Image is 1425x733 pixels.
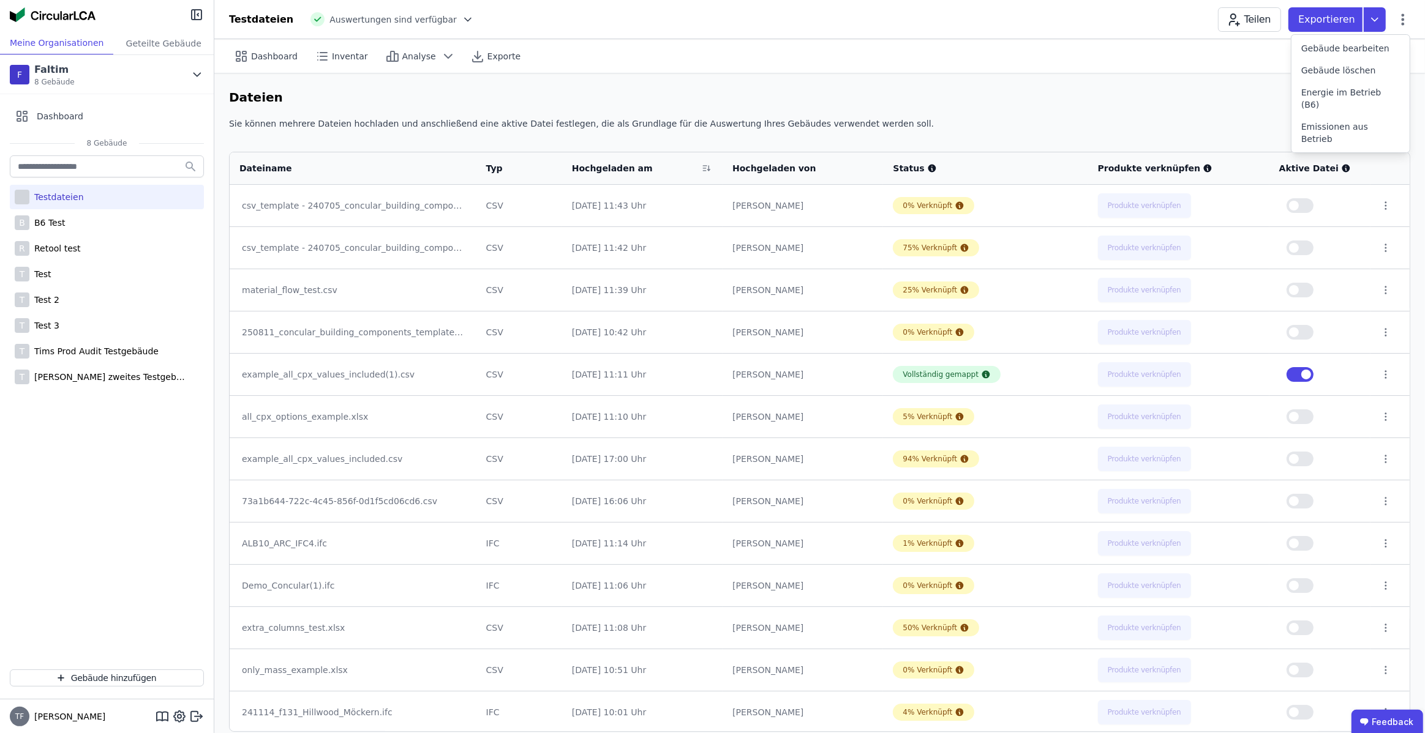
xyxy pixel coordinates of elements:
[732,242,873,254] div: [PERSON_NAME]
[1301,86,1400,111] span: Energie im Betrieb (B6)
[486,368,552,381] div: CSV
[572,242,713,254] div: [DATE] 11:42 Uhr
[486,495,552,507] div: CSV
[1301,42,1389,54] span: Gebäude bearbeiten
[1279,162,1361,174] div: Aktive Datei
[15,292,29,307] div: T
[903,412,952,422] div: 5% Verknüpft
[486,326,552,338] div: CSV
[1098,193,1191,218] button: Produkte verknüpfen
[572,326,713,338] div: [DATE] 10:42 Uhr
[903,496,952,506] div: 0% Verknüpft
[732,579,873,592] div: [PERSON_NAME]
[486,664,552,676] div: CSV
[572,664,713,676] div: [DATE] 10:51 Uhr
[75,138,140,148] span: 8 Gebäude
[732,411,873,423] div: [PERSON_NAME]
[903,454,957,464] div: 94% Verknüpft
[1301,121,1400,145] span: Emissionen aus Betrieb
[486,242,552,254] div: CSV
[572,199,713,212] div: [DATE] 11:43 Uhr
[1098,489,1191,513] button: Produkte verknüpfen
[1098,447,1191,471] button: Produkte verknüpfen
[10,669,204,686] button: Gebäude hinzufügen
[15,241,29,256] div: R
[486,162,538,174] div: Typ
[29,242,81,255] div: Retool test
[329,13,457,26] span: Auswertungen sind verfügbar
[242,622,464,634] div: extra_columns_test.xlsx
[242,284,464,296] div: material_flow_test.csv
[903,707,952,717] div: 4% Verknüpft
[903,285,957,295] div: 25% Verknüpft
[903,370,979,379] div: Vollständig gemappt
[572,411,713,423] div: [DATE] 11:10 Uhr
[732,453,873,465] div: [PERSON_NAME]
[486,199,552,212] div: CSV
[34,62,75,77] div: Faltim
[251,50,298,62] span: Dashboard
[1098,362,1191,387] button: Produkte verknüpfen
[572,495,713,507] div: [DATE] 16:06 Uhr
[1218,7,1281,32] button: Teilen
[486,411,552,423] div: CSV
[1098,162,1260,174] div: Produkte verknüpfen
[903,201,952,210] div: 0% Verknüpft
[15,318,29,333] div: T
[572,706,713,718] div: [DATE] 10:01 Uhr
[732,368,873,381] div: [PERSON_NAME]
[903,581,952,590] div: 0% Verknüpft
[113,32,214,54] div: Geteilte Gebäude
[242,242,464,254] div: csv_template - 240705_concular_building_compon.csv
[29,319,59,332] div: Test 3
[15,370,29,384] div: T
[37,110,83,122] span: Dashboard
[29,268,51,280] div: Test
[402,50,436,62] span: Analyse
[242,326,464,338] div: 250811_concular_building_components_template_GIN.xlsx
[242,453,464,465] div: example_all_cpx_values_included.csv
[1298,12,1358,27] p: Exportieren
[1098,320,1191,344] button: Produkte verknüpfen
[29,191,84,203] div: Testdateien
[1098,404,1191,429] button: Produkte verknüpfen
[1098,531,1191,556] button: Produkte verknüpfen
[486,453,552,465] div: CSV
[572,368,713,381] div: [DATE] 11:11 Uhr
[903,243,957,253] div: 75% Verknüpft
[29,345,159,357] div: Tims Prod Audit Testgebäude
[242,579,464,592] div: Demo_Concular(1).ifc
[732,706,873,718] div: [PERSON_NAME]
[572,622,713,634] div: [DATE] 11:08 Uhr
[1098,573,1191,598] button: Produkte verknüpfen
[732,622,873,634] div: [PERSON_NAME]
[732,326,873,338] div: [PERSON_NAME]
[1098,278,1191,302] button: Produkte verknüpfen
[29,710,105,723] span: [PERSON_NAME]
[10,7,96,22] img: Concular
[15,215,29,230] div: B
[903,665,952,675] div: 0% Verknüpft
[486,537,552,549] div: IFC
[732,537,873,549] div: [PERSON_NAME]
[15,267,29,281] div: T
[572,284,713,296] div: [DATE] 11:39 Uhr
[15,713,24,720] span: TF
[486,706,552,718] div: IFC
[1098,658,1191,682] button: Produkte verknüpfen
[239,162,450,174] div: Dateiname
[572,453,713,465] div: [DATE] 17:00 Uhr
[242,368,464,381] div: example_all_cpx_values_included(1).csv
[572,162,697,174] div: Hochgeladen am
[1098,236,1191,260] button: Produkte verknüpfen
[486,622,552,634] div: CSV
[242,411,464,423] div: all_cpx_options_example.xlsx
[486,284,552,296] div: CSV
[572,579,713,592] div: [DATE] 11:06 Uhr
[893,162,1078,174] div: Status
[242,495,464,507] div: 73a1b644-722c-4c45-856f-0d1f5cd06cd6.csv
[242,537,464,549] div: ALB10_ARC_IFC4.ifc
[332,50,368,62] span: Inventar
[34,77,75,87] span: 8 Gebäude
[242,706,464,718] div: 241114_f131_Hillwood_Möckern.ifc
